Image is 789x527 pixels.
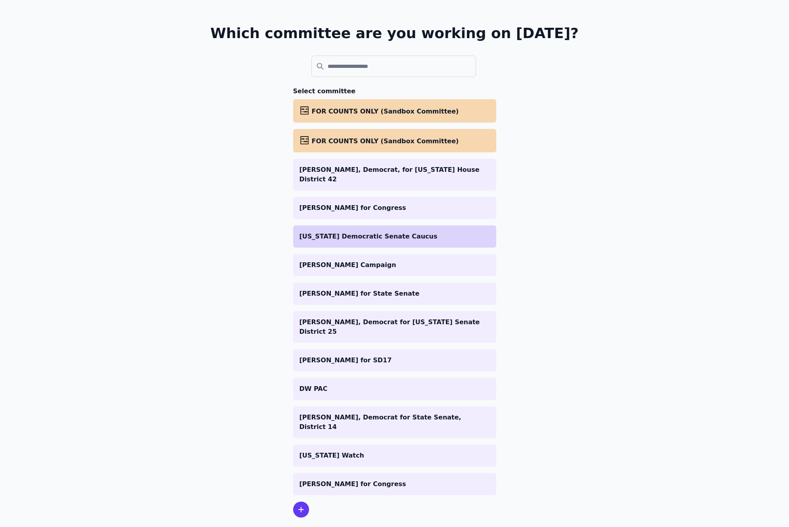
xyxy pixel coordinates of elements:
h3: Select committee [293,87,496,96]
a: [PERSON_NAME] for Congress [293,473,496,495]
a: [PERSON_NAME] Campaign [293,254,496,276]
a: [PERSON_NAME] for State Senate [293,283,496,305]
p: [PERSON_NAME] for Congress [299,479,490,489]
a: DW PAC [293,378,496,400]
span: FOR COUNTS ONLY (Sandbox Committee) [312,137,459,145]
a: [PERSON_NAME], Democrat, for [US_STATE] House District 42 [293,159,496,190]
p: [US_STATE] Watch [299,451,490,460]
p: DW PAC [299,384,490,394]
a: [PERSON_NAME] for Congress [293,197,496,219]
p: [PERSON_NAME] for State Senate [299,289,490,298]
p: [PERSON_NAME] Campaign [299,260,490,270]
p: [PERSON_NAME], Democrat, for [US_STATE] House District 42 [299,165,490,184]
a: FOR COUNTS ONLY (Sandbox Committee) [293,129,496,152]
a: [PERSON_NAME] for SD17 [293,349,496,371]
h1: Which committee are you working on [DATE]? [210,25,579,41]
p: [PERSON_NAME] for Congress [299,203,490,213]
p: [PERSON_NAME] for SD17 [299,356,490,365]
a: [US_STATE] Democratic Senate Caucus [293,225,496,248]
p: [US_STATE] Democratic Senate Caucus [299,232,490,241]
p: [PERSON_NAME], Democrat for State Senate, District 14 [299,413,490,432]
p: [PERSON_NAME], Democrat for [US_STATE] Senate District 25 [299,317,490,337]
span: FOR COUNTS ONLY (Sandbox Committee) [312,108,459,115]
a: FOR COUNTS ONLY (Sandbox Committee) [293,99,496,123]
a: [US_STATE] Watch [293,444,496,467]
a: [PERSON_NAME], Democrat for State Senate, District 14 [293,406,496,438]
a: [PERSON_NAME], Democrat for [US_STATE] Senate District 25 [293,311,496,343]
